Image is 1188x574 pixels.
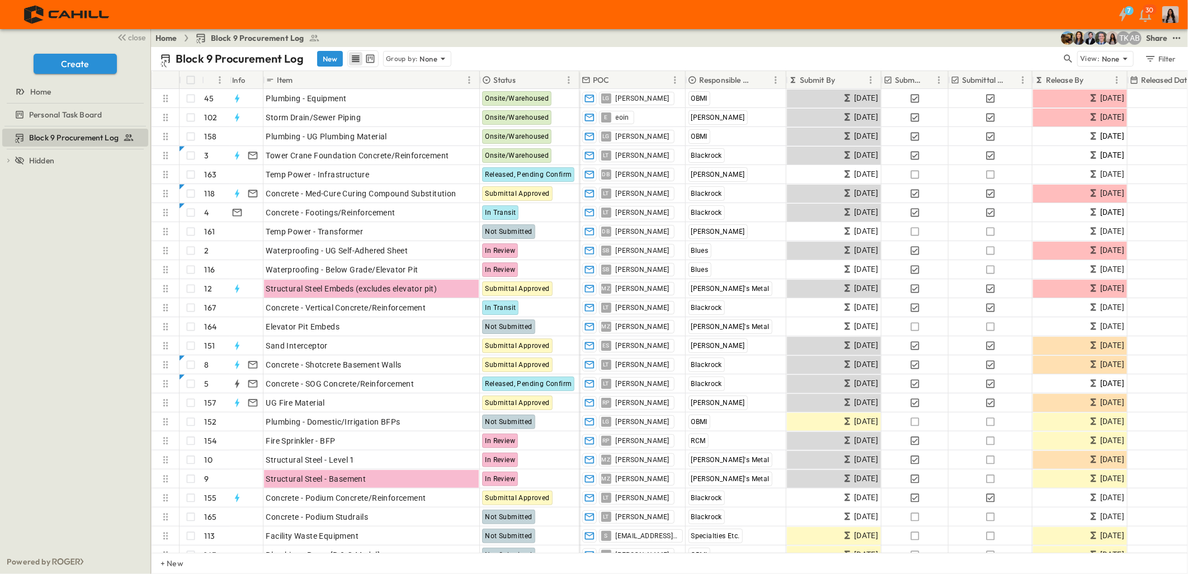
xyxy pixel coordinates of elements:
span: Block 9 Procurement Log [211,32,304,44]
span: Elevator Pit Embeds [266,321,340,332]
p: 8 [205,359,209,370]
span: [DATE] [854,244,878,257]
span: Submittal Approved [485,361,549,369]
a: Block 9 Procurement Log [195,32,320,44]
span: In Transit [485,304,516,312]
span: SB [602,269,610,270]
span: SB [602,250,610,251]
span: [DATE] [854,396,878,409]
button: Menu [1016,73,1030,87]
span: [DATE] [1100,396,1124,409]
p: 164 [205,321,217,332]
span: [PERSON_NAME] [691,114,744,121]
p: POC [593,74,610,86]
span: [DATE] [1100,301,1124,314]
p: 152 [205,416,217,427]
button: Menu [864,73,878,87]
span: [DATE] [854,415,878,428]
span: [DATE] [1100,434,1124,447]
a: Personal Task Board [2,107,146,123]
span: Fire Sprinkler - BFP [266,435,336,446]
span: [DATE] [854,453,878,466]
span: [DATE] [1100,339,1124,352]
p: + New [161,558,167,569]
span: Concrete - Shotcrete Basement Walls [266,359,402,370]
span: [PERSON_NAME]'s Metal [691,456,769,464]
span: In Transit [485,209,516,217]
button: Sort [295,74,308,86]
p: Status [493,74,516,86]
span: Personal Task Board [29,109,102,120]
span: [DATE] [1100,491,1124,504]
span: [PERSON_NAME] [615,493,669,502]
span: [DATE] [1100,320,1124,333]
span: Structural Steel - Level 1 [266,454,355,465]
span: [DATE] [854,529,878,542]
span: Structural Steel - Basement [266,473,366,484]
span: Onsite/Warehoused [485,152,549,159]
p: 143 [205,549,217,561]
button: 7 [1112,4,1134,25]
span: [PERSON_NAME] [615,455,669,464]
button: Sort [757,74,769,86]
p: Responsible Contractor [699,74,755,86]
span: [DATE] [1100,225,1124,238]
span: [DATE] [1100,548,1124,561]
span: [DATE] [1100,282,1124,295]
span: [PERSON_NAME] [615,227,669,236]
p: 161 [205,226,215,237]
span: [DATE] [1100,510,1124,523]
span: OBMI [691,418,708,426]
button: Menu [1110,73,1124,87]
span: [PERSON_NAME] [615,341,669,350]
img: Raven Libunao (rlibunao@cahill-sf.com) [1106,31,1119,45]
span: [PERSON_NAME] [691,228,744,236]
div: Share [1146,32,1168,44]
span: [DATE] [854,187,878,200]
span: Onsite/Warehoused [485,95,549,102]
span: DB [602,174,610,175]
span: [PERSON_NAME] [615,417,669,426]
span: LT [603,193,609,194]
p: None [1102,53,1120,64]
span: [DATE] [854,301,878,314]
p: Submittal Approved? [962,74,1005,86]
span: [PERSON_NAME] [615,94,669,103]
span: [DATE] [1100,111,1124,124]
span: [DATE] [1100,453,1124,466]
img: Kim Bowen (kbowen@cahill-sf.com) [1072,31,1086,45]
p: 113 [205,530,215,542]
span: Blackrock [691,513,722,521]
span: [DATE] [854,225,878,238]
button: Sort [611,74,624,86]
span: Temp Power - Infrastructure [266,169,370,180]
span: LT [603,364,609,365]
span: [PERSON_NAME] [615,151,669,160]
span: [DATE] [1100,472,1124,485]
div: # [202,71,230,89]
div: Info [230,71,263,89]
span: Concrete - Vertical Concrete/Reinforcement [266,302,426,313]
img: Profile Picture [1162,6,1179,23]
span: [PERSON_NAME] [615,379,669,388]
span: Blackrock [691,190,722,197]
p: 116 [205,264,215,275]
a: Block 9 Procurement Log [2,130,146,145]
span: [PERSON_NAME] [615,360,669,369]
span: Submittal Approved [485,342,549,350]
p: 30 [1146,6,1154,15]
span: Plumbing - UG Plumbing Material [266,131,387,142]
span: Blackrock [691,380,722,388]
span: Specialties Etc. [691,532,739,540]
span: [PERSON_NAME] [615,265,669,274]
span: [DATE] [1100,263,1124,276]
span: LT [603,516,609,517]
span: UG Fire Material [266,397,325,408]
a: Home [155,32,177,44]
span: Hidden [29,155,54,166]
span: ES [602,345,610,346]
span: Concrete - Med-Cure Curing Compound Substitution [266,188,456,199]
span: [DATE] [1100,149,1124,162]
span: Submittal Approved [485,190,549,197]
